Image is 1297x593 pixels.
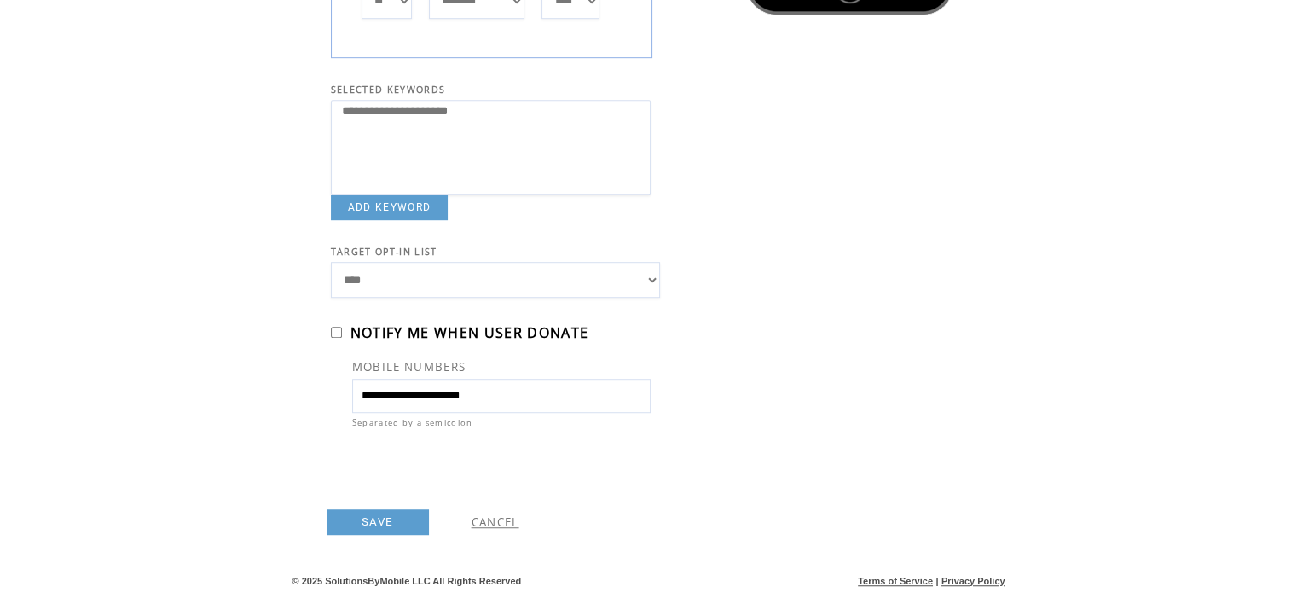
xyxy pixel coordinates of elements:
span: | [935,576,938,586]
span: MOBILE NUMBERS [352,359,466,375]
a: CANCEL [472,515,519,530]
span: TARGET OPT-IN LIST [331,246,437,258]
a: SAVE [327,509,429,535]
span: SELECTED KEYWORDS [331,84,446,96]
span: Separated by a semicolon [352,417,473,428]
a: ADD KEYWORD [331,195,449,220]
span: NOTIFY ME WHEN USER DONATE [350,323,589,342]
a: Privacy Policy [941,576,1005,586]
span: © 2025 SolutionsByMobile LLC All Rights Reserved [292,576,522,586]
a: Terms of Service [858,576,933,586]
